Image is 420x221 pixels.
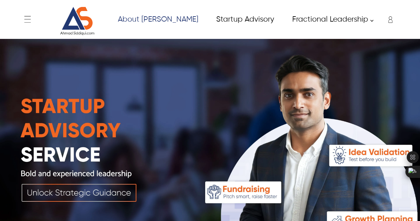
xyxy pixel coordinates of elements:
a: Startup Advisory [209,12,281,27]
a: Fractional Leadership [285,12,377,27]
div: Enter to Open SignUp and Register OverLay [384,13,394,26]
a: Website Logo for Ahmad Siddiqui [53,7,102,36]
img: Website Logo for Ahmad Siddiqui [53,7,101,36]
a: About Ahmad [110,12,205,27]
